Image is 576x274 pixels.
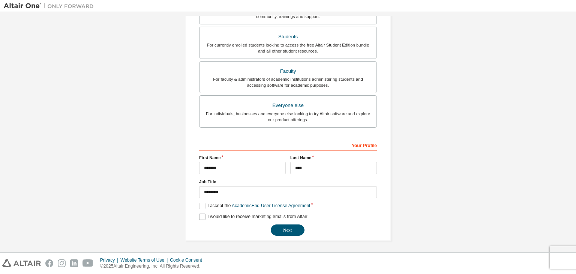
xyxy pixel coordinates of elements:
[204,66,372,77] div: Faculty
[204,32,372,42] div: Students
[2,259,41,267] img: altair_logo.svg
[204,76,372,88] div: For faculty & administrators of academic institutions administering students and accessing softwa...
[199,179,377,185] label: Job Title
[82,259,93,267] img: youtube.svg
[204,111,372,123] div: For individuals, businesses and everyone else looking to try Altair software and explore our prod...
[204,100,372,111] div: Everyone else
[232,203,310,208] a: Academic End-User License Agreement
[199,203,310,209] label: I accept the
[199,214,307,220] label: I would like to receive marketing emails from Altair
[199,139,377,151] div: Your Profile
[4,2,97,10] img: Altair One
[199,155,286,161] label: First Name
[100,263,207,269] p: © 2025 Altair Engineering, Inc. All Rights Reserved.
[58,259,66,267] img: instagram.svg
[70,259,78,267] img: linkedin.svg
[271,224,304,236] button: Next
[290,155,377,161] label: Last Name
[100,257,120,263] div: Privacy
[204,42,372,54] div: For currently enrolled students looking to access the free Altair Student Edition bundle and all ...
[120,257,170,263] div: Website Terms of Use
[170,257,206,263] div: Cookie Consent
[45,259,53,267] img: facebook.svg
